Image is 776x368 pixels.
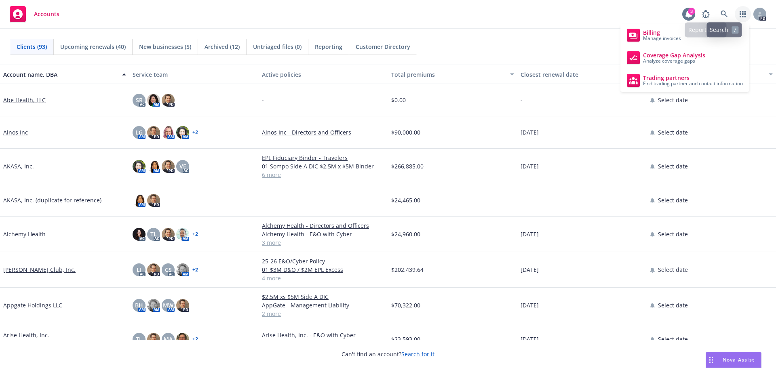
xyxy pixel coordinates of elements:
img: photo [133,194,145,207]
a: + 2 [192,232,198,237]
a: EPL Fiduciary Binder - Travelers [262,154,385,162]
span: VE [179,162,186,170]
a: 2 more [262,309,385,318]
img: photo [133,160,145,173]
a: + 2 [192,130,198,135]
span: [DATE] [521,128,539,137]
span: [DATE] [521,301,539,309]
img: photo [162,228,175,241]
div: Active policies [262,70,385,79]
span: Manage invoices [643,36,681,41]
button: Service team [129,65,259,84]
a: Switch app [735,6,751,22]
img: photo [162,126,175,139]
img: photo [147,333,160,346]
a: 25-26 E&O/Cyber Policy [262,257,385,265]
span: [DATE] [521,335,539,343]
img: photo [176,299,189,312]
img: photo [133,228,145,241]
span: SR [136,96,143,104]
span: Billing [643,29,681,36]
span: Trading partners [643,75,743,81]
span: $24,465.00 [391,196,420,204]
a: 01 $3M D&O / $2M EPL Excess [262,265,385,274]
span: Select date [658,196,688,204]
a: Billing [624,25,746,45]
a: Abe Health, LLC [3,96,46,104]
a: 4 more [262,274,385,282]
a: Accounts [6,3,63,25]
span: TL [136,335,142,343]
button: Closest renewal date [517,65,647,84]
a: Alchemy Health - Directors and Officers [262,221,385,230]
span: LG [135,128,143,137]
span: Customer Directory [356,42,410,51]
a: 6 more [262,170,385,179]
img: photo [147,299,160,312]
button: Active policies [259,65,388,84]
a: $2.5M xs $5M Side A DIC [262,292,385,301]
span: [DATE] [521,162,539,170]
span: Reporting [315,42,342,51]
img: photo [147,194,160,207]
span: $23,593.00 [391,335,420,343]
span: Accounts [34,11,59,17]
span: $202,439.64 [391,265,424,274]
span: $90,000.00 [391,128,420,137]
img: photo [176,228,189,241]
span: [DATE] [521,230,539,238]
div: Service team [133,70,255,79]
span: - [521,196,523,204]
a: + 2 [192,337,198,342]
span: $24,960.00 [391,230,420,238]
img: photo [147,126,160,139]
a: Search for it [401,350,434,358]
span: Select date [658,230,688,238]
span: [DATE] [521,265,539,274]
span: $0.00 [391,96,406,104]
div: Drag to move [706,352,716,368]
span: Archived (12) [205,42,240,51]
a: Search [716,6,732,22]
a: Ainos Inc [3,128,28,137]
span: Select date [658,301,688,309]
span: New businesses (5) [139,42,191,51]
a: AKASA, Inc. (duplicate for reference) [3,196,101,204]
a: Appgate Holdings LLC [3,301,62,309]
div: 3 [688,8,695,15]
span: Can't find an account? [342,350,434,358]
span: Arise Health Associates [GEOGRAPHIC_DATA] [3,339,124,348]
a: Arise Health, Inc. [3,331,49,339]
span: - [521,96,523,104]
img: photo [147,263,160,276]
img: photo [162,94,175,107]
a: 3 more [262,238,385,247]
span: - [262,96,264,104]
span: Select date [658,162,688,170]
a: Trading partners [624,71,746,90]
button: Nova Assist [706,352,761,368]
span: $70,322.00 [391,301,420,309]
span: Untriaged files (0) [253,42,302,51]
img: photo [162,160,175,173]
span: - [262,196,264,204]
span: MW [163,301,173,309]
a: 01 Sompo Side A DIC $2.5M x $5M Binder [262,162,385,170]
img: photo [147,94,160,107]
a: Arise Health, Inc. - Management Liability [262,339,385,348]
a: Alchemy Health [3,230,46,238]
span: TL [150,230,157,238]
span: Clients (93) [17,42,47,51]
span: Nova Assist [723,356,755,363]
span: $266,885.00 [391,162,424,170]
a: Arise Health, Inc. - E&O with Cyber [262,331,385,339]
span: CS [165,265,172,274]
span: Analyze coverage gaps [643,59,705,63]
a: AppGate - Management Liability [262,301,385,309]
span: Upcoming renewals (40) [60,42,126,51]
span: Select date [658,265,688,274]
a: Report a Bug [698,6,714,22]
